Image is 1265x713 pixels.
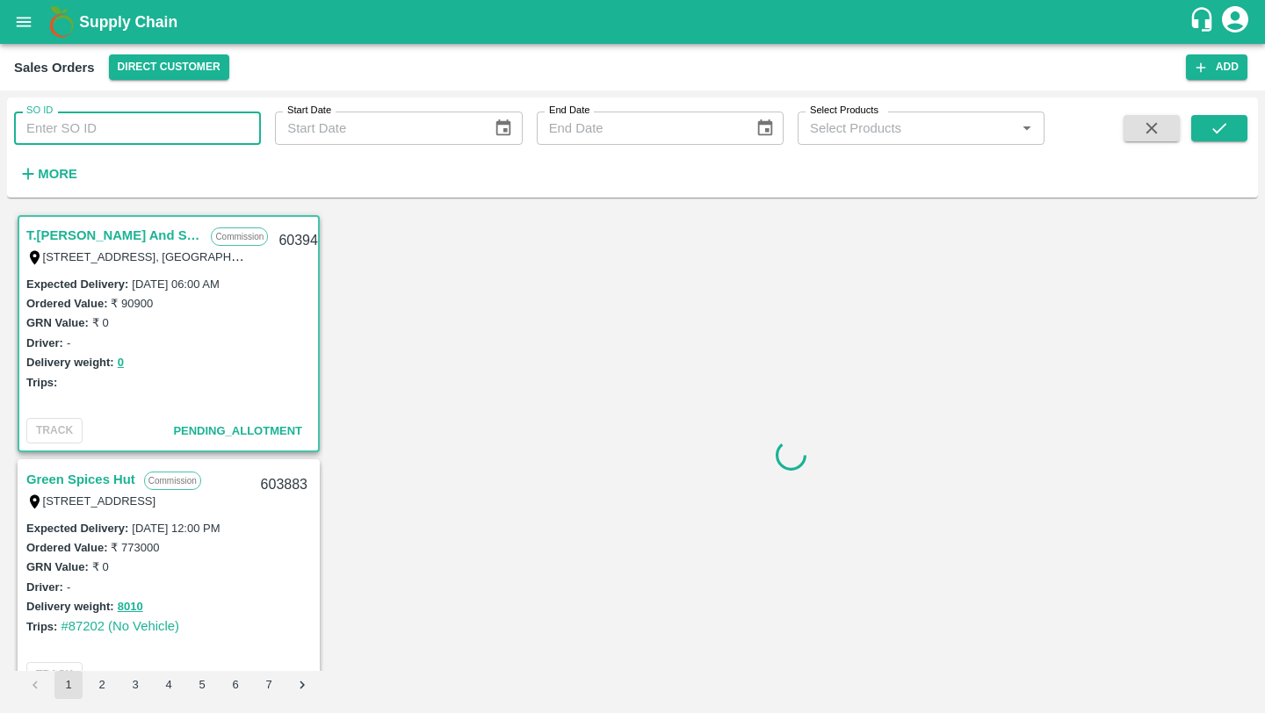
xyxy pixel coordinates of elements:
a: #87202 (No Vehicle) [61,619,179,633]
label: Start Date [287,104,331,118]
button: 0 [118,353,124,373]
button: Go to page 3 [121,671,149,699]
b: Supply Chain [79,13,177,31]
button: open drawer [4,2,44,42]
button: Go to page 7 [255,671,283,699]
input: Select Products [803,117,1010,140]
button: page 1 [54,671,83,699]
label: Expected Delivery : [26,277,128,291]
label: Ordered Value: [26,297,107,310]
label: Expected Delivery : [26,522,128,535]
label: ₹ 773000 [111,541,159,554]
label: ₹ 0 [92,316,109,329]
label: Driver: [26,336,63,349]
label: - [67,580,70,594]
label: Trips: [26,620,57,633]
button: More [14,159,82,189]
span: Pending_Allotment [173,668,302,681]
label: Delivery weight: [26,356,114,369]
label: ₹ 90900 [111,297,153,310]
button: Go to next page [288,671,316,699]
label: Select Products [810,104,878,118]
div: 603883 [250,465,318,506]
button: Go to page 4 [155,671,183,699]
label: Driver: [26,580,63,594]
a: Green Spices Hut [26,468,135,491]
button: Add [1186,54,1247,80]
label: ₹ 0 [92,560,109,573]
label: - [67,336,70,349]
button: Go to page 6 [221,671,249,699]
label: GRN Value: [26,316,89,329]
span: Pending_Allotment [173,424,302,437]
label: SO ID [26,104,53,118]
strong: More [38,167,77,181]
div: customer-support [1189,6,1219,38]
input: Enter SO ID [14,112,261,145]
label: GRN Value: [26,560,89,573]
a: Supply Chain [79,10,1189,34]
button: Go to page 5 [188,671,216,699]
button: Choose date [487,112,520,145]
label: Trips: [26,376,57,389]
label: [DATE] 12:00 PM [132,522,220,535]
div: account of current user [1219,4,1251,40]
p: Commission [211,227,268,246]
button: Select DC [109,54,229,80]
p: Commission [144,472,201,490]
a: T.[PERSON_NAME] And Sons [26,224,202,247]
input: Start Date [275,112,480,145]
div: Sales Orders [14,56,95,79]
input: End Date [537,112,741,145]
label: Ordered Value: [26,541,107,554]
label: Delivery weight: [26,600,114,613]
nav: pagination navigation [18,671,319,699]
label: [DATE] 06:00 AM [132,277,219,291]
label: [STREET_ADDRESS], [GEOGRAPHIC_DATA], [GEOGRAPHIC_DATA], 221007, [GEOGRAPHIC_DATA] [43,249,576,263]
div: 603940 [268,220,336,262]
button: Open [1016,117,1038,140]
label: End Date [549,104,589,118]
img: logo [44,4,79,40]
button: Go to page 2 [88,671,116,699]
button: Choose date [748,112,782,145]
button: 8010 [118,597,143,617]
label: [STREET_ADDRESS] [43,494,156,508]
